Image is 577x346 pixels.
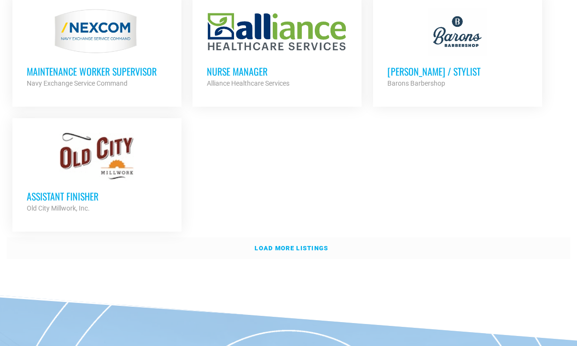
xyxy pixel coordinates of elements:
strong: Barons Barbershop [387,79,445,87]
h3: [PERSON_NAME] / Stylist [387,65,528,78]
strong: Old City Millwork, Inc. [27,204,90,212]
a: Load more listings [7,237,570,259]
strong: Navy Exchange Service Command [27,79,128,87]
h3: MAINTENANCE WORKER SUPERVISOR [27,65,167,78]
a: Assistant Finisher Old City Millwork, Inc. [12,118,182,228]
h3: Assistant Finisher [27,190,167,202]
strong: Load more listings [255,245,328,252]
strong: Alliance Healthcare Services [207,79,289,87]
h3: Nurse Manager [207,65,347,78]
